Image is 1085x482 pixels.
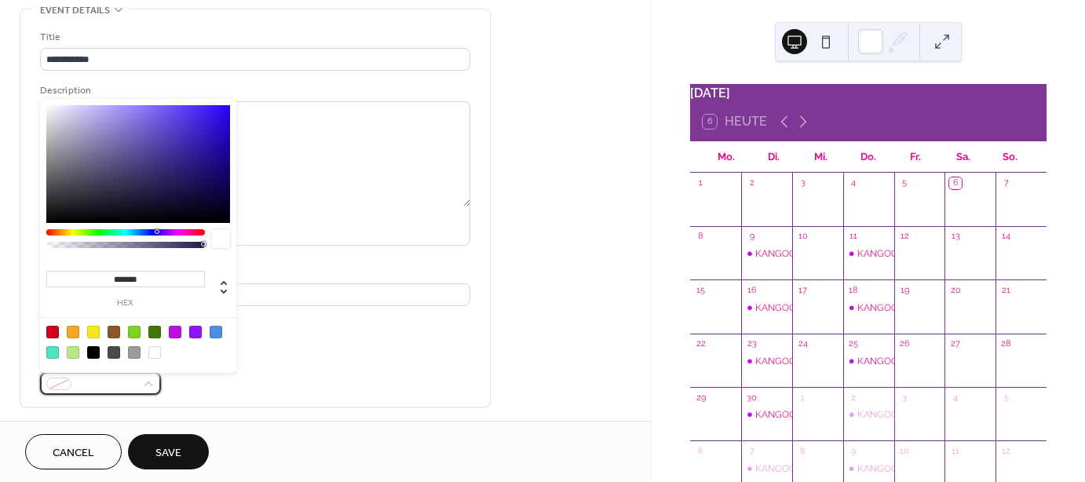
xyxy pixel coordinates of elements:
[857,462,898,476] div: KANGOO
[210,326,222,338] div: #4A90E2
[949,445,961,457] div: 11
[46,346,59,359] div: #50E3C2
[755,247,796,261] div: KANGOO
[797,338,809,350] div: 24
[843,408,894,422] div: KANGOO
[746,392,758,403] div: 30
[848,445,860,457] div: 9
[949,231,961,243] div: 13
[949,338,961,350] div: 27
[843,355,894,368] div: KANGOO
[949,177,961,189] div: 6
[741,355,792,368] div: KANGOO
[87,346,100,359] div: #000000
[857,355,898,368] div: KANGOO
[987,141,1034,173] div: So.
[40,265,467,281] div: Location
[25,434,122,469] button: Cancel
[848,284,860,296] div: 18
[755,355,796,368] div: KANGOO
[148,346,161,359] div: #FFFFFF
[949,392,961,403] div: 4
[741,462,792,476] div: KANGOO
[899,177,911,189] div: 5
[189,326,202,338] div: #9013FE
[746,338,758,350] div: 23
[939,141,986,173] div: Sa.
[750,141,797,173] div: Di.
[848,338,860,350] div: 25
[1000,338,1012,350] div: 28
[845,141,892,173] div: Do.
[695,177,707,189] div: 1
[843,247,894,261] div: KANGOO
[843,301,894,315] div: KANGOO
[1000,445,1012,457] div: 12
[40,2,110,19] span: Event details
[797,284,809,296] div: 17
[746,284,758,296] div: 16
[108,326,120,338] div: #8B572A
[695,231,707,243] div: 8
[67,326,79,338] div: #F5A623
[746,445,758,457] div: 7
[899,445,911,457] div: 10
[899,392,911,403] div: 3
[155,445,181,462] span: Save
[798,141,845,173] div: Mi.
[148,326,161,338] div: #417505
[848,231,860,243] div: 11
[40,29,467,46] div: Title
[741,408,792,422] div: KANGOO
[128,434,209,469] button: Save
[128,346,141,359] div: #9B9B9B
[857,408,898,422] div: KANGOO
[695,284,707,296] div: 15
[169,326,181,338] div: #BD10E0
[899,284,911,296] div: 19
[949,284,961,296] div: 20
[797,177,809,189] div: 3
[703,141,750,173] div: Mo.
[1000,392,1012,403] div: 5
[746,231,758,243] div: 9
[857,247,898,261] div: KANGOO
[797,392,809,403] div: 1
[857,301,898,315] div: KANGOO
[46,299,205,308] label: hex
[797,231,809,243] div: 10
[1000,231,1012,243] div: 14
[108,346,120,359] div: #4A4A4A
[797,445,809,457] div: 8
[53,445,94,462] span: Cancel
[695,392,707,403] div: 29
[87,326,100,338] div: #F8E71C
[1000,284,1012,296] div: 21
[755,408,796,422] div: KANGOO
[755,301,796,315] div: KANGOO
[695,445,707,457] div: 6
[67,346,79,359] div: #B8E986
[848,177,860,189] div: 4
[46,326,59,338] div: #D0021B
[741,301,792,315] div: KANGOO
[848,392,860,403] div: 2
[741,247,792,261] div: KANGOO
[899,338,911,350] div: 26
[40,82,467,99] div: Description
[128,326,141,338] div: #7ED321
[695,338,707,350] div: 22
[755,462,796,476] div: KANGOO
[746,177,758,189] div: 2
[892,141,939,173] div: Fr.
[899,231,911,243] div: 12
[690,84,1047,103] div: [DATE]
[1000,177,1012,189] div: 7
[843,462,894,476] div: KANGOO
